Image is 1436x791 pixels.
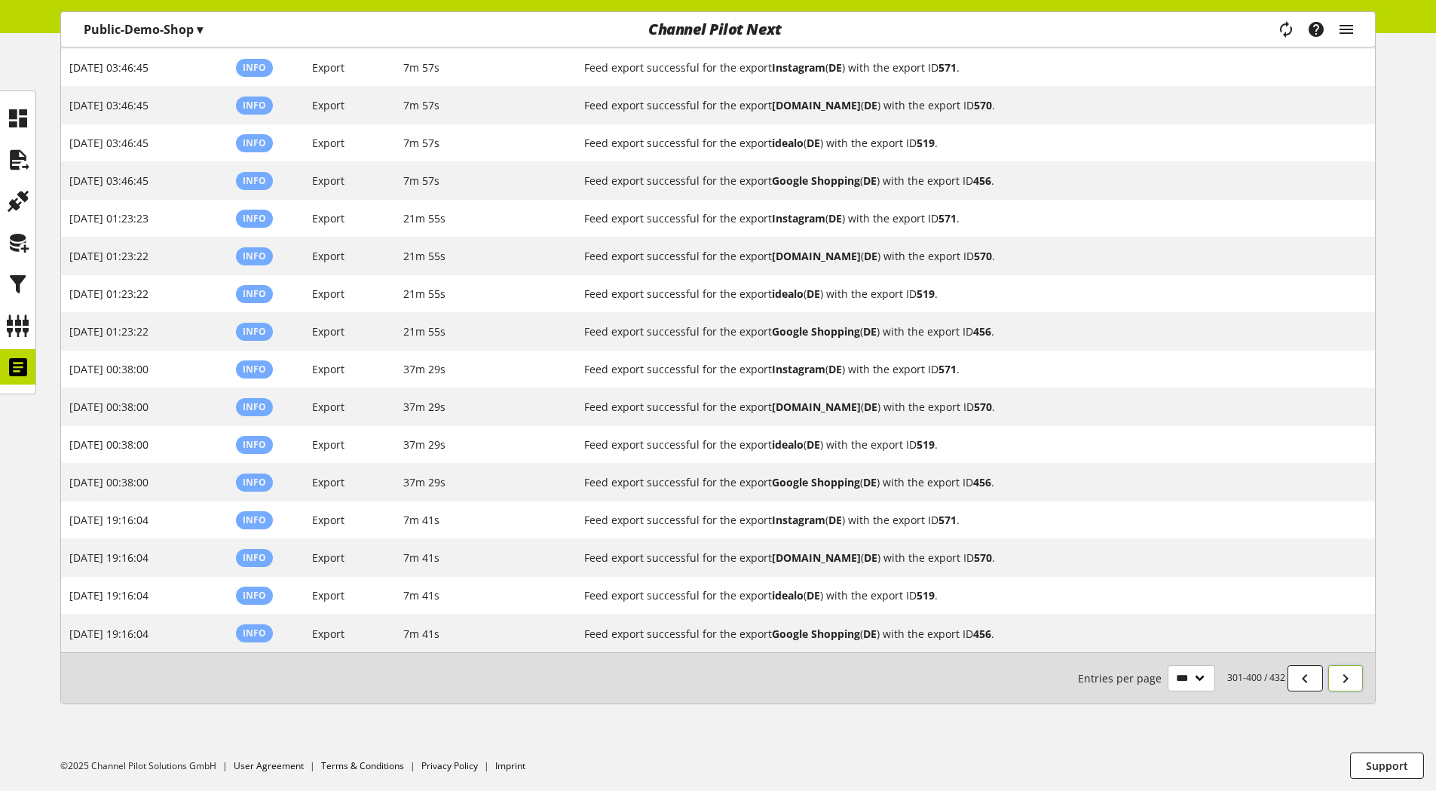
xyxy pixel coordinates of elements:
[321,759,404,772] a: Terms & Conditions
[772,588,804,602] b: idealo
[197,21,203,38] span: ▾
[403,287,445,301] span: 21m 55s
[772,60,825,75] b: Instagram
[772,400,861,414] b: [DOMAIN_NAME]
[584,248,1339,264] h2: Feed export successful for the export guenstiger.de (DE) with the export ID 570.
[584,286,1339,302] h2: Feed export successful for the export idealo (DE) with the export ID 519.
[312,287,344,301] span: Export
[828,513,842,527] b: DE
[864,98,877,112] b: DE
[312,324,344,339] span: Export
[243,287,266,300] span: Info
[938,60,957,75] b: 571
[84,20,203,38] p: Public-Demo-Shop
[243,174,266,187] span: Info
[584,361,1339,377] h2: Feed export successful for the export Instagram (DE) with the export ID 571.
[772,513,825,527] b: Instagram
[69,400,148,414] span: [DATE] 00:38:00
[243,99,266,112] span: Info
[69,287,148,301] span: [DATE] 01:23:22
[864,550,877,565] b: DE
[312,627,344,641] span: Export
[974,249,992,263] b: 570
[863,324,877,339] b: DE
[807,588,820,602] b: DE
[312,513,344,527] span: Export
[938,211,957,225] b: 571
[772,136,804,150] b: idealo
[69,627,148,641] span: [DATE] 19:16:04
[243,212,266,225] span: Info
[584,474,1339,490] h2: Feed export successful for the export Google Shopping (DE) with the export ID 456.
[807,136,820,150] b: DE
[403,249,445,263] span: 21m 55s
[495,759,525,772] a: Imprint
[312,136,344,150] span: Export
[69,98,148,112] span: [DATE] 03:46:45
[69,249,148,263] span: [DATE] 01:23:22
[312,362,344,376] span: Export
[403,136,439,150] span: 7m 57s
[403,550,439,565] span: 7m 41s
[69,588,148,602] span: [DATE] 19:16:04
[828,362,842,376] b: DE
[772,98,861,112] b: [DOMAIN_NAME]
[973,627,991,641] b: 456
[243,627,266,639] span: Info
[69,513,148,527] span: [DATE] 19:16:04
[584,135,1339,151] h2: Feed export successful for the export idealo (DE) with the export ID 519.
[807,287,820,301] b: DE
[917,588,935,602] b: 519
[403,475,445,489] span: 37m 29s
[243,476,266,489] span: Info
[917,287,935,301] b: 519
[863,627,877,641] b: DE
[1350,753,1424,779] button: Support
[828,60,842,75] b: DE
[243,61,266,74] span: Info
[584,437,1339,452] h2: Feed export successful for the export idealo (DE) with the export ID 519.
[243,400,266,413] span: Info
[828,211,842,225] b: DE
[69,362,148,376] span: [DATE] 00:38:00
[403,400,445,414] span: 37m 29s
[421,759,478,772] a: Privacy Policy
[772,627,860,641] b: Google Shopping
[312,173,344,188] span: Export
[863,173,877,188] b: DE
[312,211,344,225] span: Export
[312,550,344,565] span: Export
[863,475,877,489] b: DE
[772,211,825,225] b: Instagram
[312,98,344,112] span: Export
[864,400,877,414] b: DE
[772,173,860,188] b: Google Shopping
[974,98,992,112] b: 570
[864,249,877,263] b: DE
[243,363,266,376] span: Info
[69,136,148,150] span: [DATE] 03:46:45
[973,475,991,489] b: 456
[69,550,148,565] span: [DATE] 19:16:04
[69,437,148,452] span: [DATE] 00:38:00
[974,400,992,414] b: 570
[403,362,445,376] span: 37m 29s
[312,60,344,75] span: Export
[584,587,1339,603] h2: Feed export successful for the export idealo (DE) with the export ID 519.
[403,513,439,527] span: 7m 41s
[403,211,445,225] span: 21m 55s
[584,512,1339,528] h2: Feed export successful for the export Instagram (DE) with the export ID 571.
[1078,670,1168,686] span: Entries per page
[403,324,445,339] span: 21m 55s
[772,249,861,263] b: [DOMAIN_NAME]
[69,211,148,225] span: [DATE] 01:23:23
[403,627,439,641] span: 7m 41s
[584,323,1339,339] h2: Feed export successful for the export Google Shopping (DE) with the export ID 456.
[243,250,266,262] span: Info
[772,475,860,489] b: Google Shopping
[403,98,439,112] span: 7m 57s
[772,287,804,301] b: idealo
[60,759,234,773] li: ©2025 Channel Pilot Solutions GmbH
[584,626,1339,642] h2: Feed export successful for the export Google Shopping (DE) with the export ID 456.
[69,60,148,75] span: [DATE] 03:46:45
